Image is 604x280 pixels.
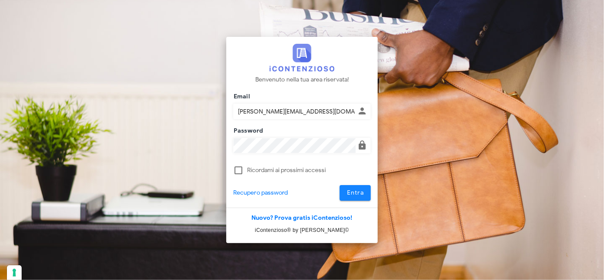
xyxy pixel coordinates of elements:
label: Ricordami ai prossimi accessi [247,166,371,175]
label: Password [231,127,263,135]
button: Entra [340,185,371,201]
p: iContenzioso® by [PERSON_NAME]© [226,226,378,234]
span: Entra [347,189,364,196]
label: Email [231,92,250,101]
a: Nuovo? Prova gratis iContenzioso! [252,214,353,221]
p: Benvenuto nella tua area riservata! [255,75,349,85]
a: Recupero password [233,188,288,198]
button: Le tue preferenze relative al consenso per le tecnologie di tracciamento [7,265,22,280]
input: Inserisci il tuo indirizzo email [234,104,355,119]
